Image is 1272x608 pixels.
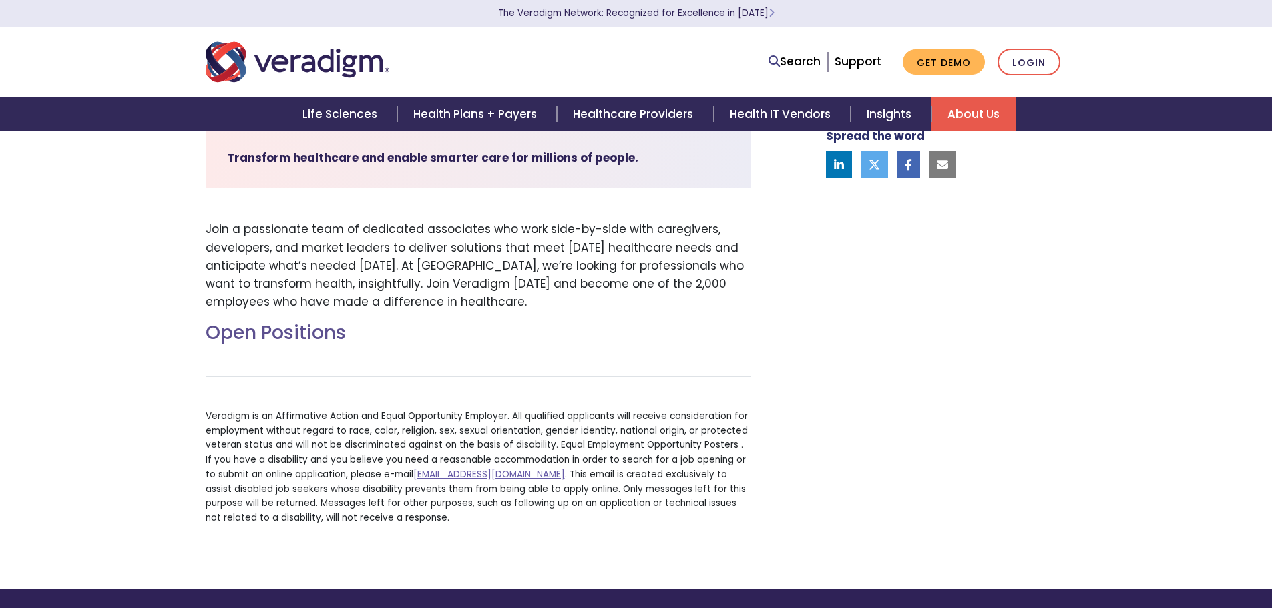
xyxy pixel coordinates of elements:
[286,97,397,131] a: Life Sciences
[769,7,775,19] span: Learn More
[397,97,557,131] a: Health Plans + Payers
[851,97,931,131] a: Insights
[227,149,638,166] strong: Transform healthcare and enable smarter care for millions of people.
[998,49,1060,76] a: Login
[206,40,389,84] img: Veradigm logo
[931,97,1016,131] a: About Us
[206,220,751,311] p: Join a passionate team of dedicated associates who work side-by-side with caregivers, developers,...
[206,409,751,525] p: Veradigm is an Affirmative Action and Equal Opportunity Employer. All qualified applicants will r...
[826,128,925,144] strong: Spread the word
[413,468,565,481] a: [EMAIL_ADDRESS][DOMAIN_NAME]
[557,97,713,131] a: Healthcare Providers
[714,97,851,131] a: Health IT Vendors
[769,53,821,71] a: Search
[498,7,775,19] a: The Veradigm Network: Recognized for Excellence in [DATE]Learn More
[903,49,985,75] a: Get Demo
[206,322,751,344] h2: Open Positions
[835,53,881,69] a: Support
